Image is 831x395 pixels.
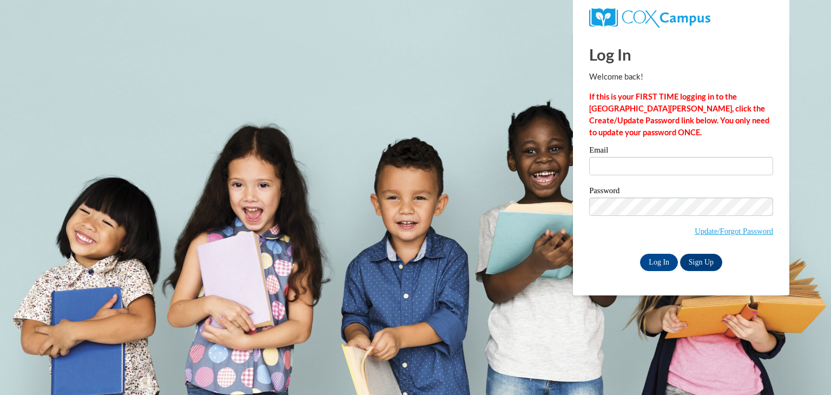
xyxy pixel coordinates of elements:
[695,227,773,235] a: Update/Forgot Password
[589,92,769,137] strong: If this is your FIRST TIME logging in to the [GEOGRAPHIC_DATA][PERSON_NAME], click the Create/Upd...
[640,254,678,271] input: Log In
[589,187,773,198] label: Password
[589,8,710,28] img: COX Campus
[589,43,773,65] h1: Log In
[589,8,773,28] a: COX Campus
[589,146,773,157] label: Email
[680,254,722,271] a: Sign Up
[589,71,773,83] p: Welcome back!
